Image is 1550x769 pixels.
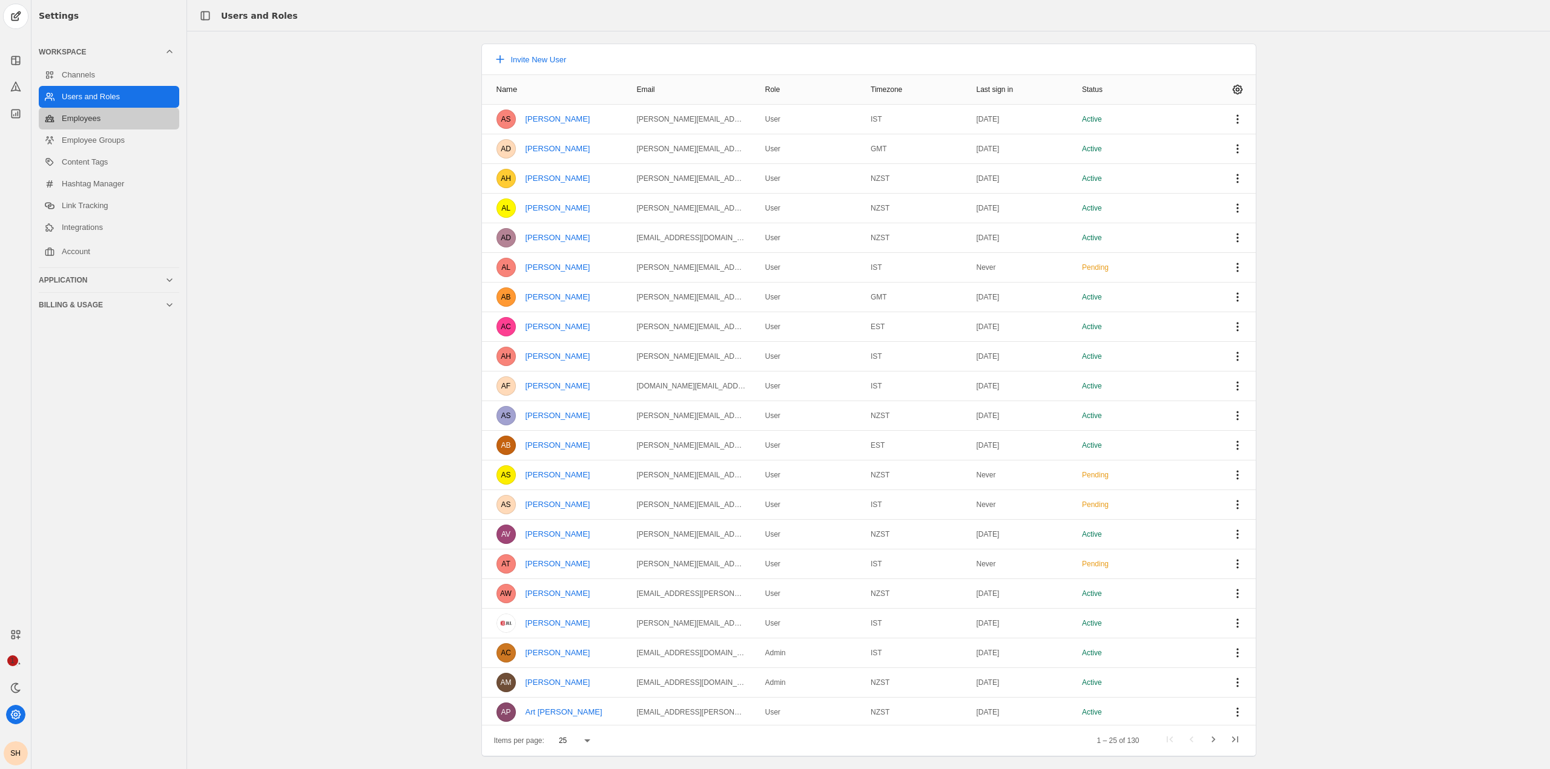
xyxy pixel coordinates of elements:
[526,352,590,361] a: Amy Hoogveld
[765,114,780,124] div: User
[977,85,1014,94] div: Last sign in
[765,233,780,243] div: User
[1227,405,1248,427] app-icon-button: User Menu
[765,648,786,658] div: Admin
[1082,263,1109,272] div: Pending
[496,525,516,544] div: AV
[871,589,889,598] div: NZST
[1227,108,1248,130] app-icon-button: User Menu
[871,529,889,539] div: NZST
[977,174,1000,183] div: [DATE]
[1082,292,1102,302] div: Active
[1227,523,1248,545] app-icon-button: User Menu
[1227,642,1248,664] app-icon-button: User Menu
[977,381,1000,391] div: [DATE]
[765,500,780,509] div: User
[39,64,179,86] a: Channels
[637,707,746,717] div: art.patnaude@jll.com
[1082,500,1109,509] div: Pending
[39,42,179,62] mat-expansion-panel-header: Workspace
[39,275,165,285] div: Application
[1227,434,1248,456] app-icon-button: User Menu
[496,347,516,366] div: AH
[637,85,655,94] div: Email
[765,678,786,687] div: Admin
[871,707,889,717] div: NZST
[1082,203,1102,213] div: Active
[496,702,516,722] div: AP
[39,129,179,151] a: Employee Groups
[496,85,529,94] div: Name
[4,741,28,765] button: SH
[977,470,996,480] div: Never
[977,559,996,569] div: Never
[637,263,746,272] div: amanda.lariviere@jll.com
[496,406,516,425] div: AS
[1082,529,1102,539] div: Active
[977,352,1000,361] div: [DATE]
[871,263,882,272] div: IST
[39,195,179,217] a: Link Tracking
[496,287,516,307] div: AB
[637,618,746,628] div: antti.rajakangas@jll.com
[1224,730,1246,751] button: Last page
[526,263,590,272] a: Amanda LaRiviere
[637,85,666,94] div: Email
[496,643,516,663] div: AC
[637,322,746,332] div: Amanda.Cleland@jll.com
[871,381,882,391] div: IST
[871,411,889,420] div: NZST
[496,554,516,574] div: at
[1202,730,1224,751] button: Next page
[526,707,602,717] a: Art Patnaude
[765,618,780,628] div: User
[871,174,889,183] div: NZST
[526,678,590,687] a: Anushka Mahajan
[7,655,18,666] span: 1
[637,500,746,509] div: anita.subramanian@jll.com
[526,114,590,124] a: Adnan Shaikh
[1227,672,1248,693] app-icon-button: User Menu
[637,144,746,154] div: alex.dumitrescu@jll.com
[977,529,1000,539] div: [DATE]
[1227,286,1248,308] app-icon-button: User Menu
[526,440,590,450] a: Andrea Boivin
[977,678,1000,687] div: [DATE]
[1082,85,1113,94] div: Status
[496,110,516,129] div: AS
[637,411,746,420] div: anchal.sharma@jll.com
[977,440,1000,450] div: [DATE]
[1082,174,1102,183] div: Active
[871,559,882,569] div: IST
[765,174,780,183] div: User
[39,108,179,129] a: Employees
[39,151,179,173] a: Content Tags
[977,648,1000,658] div: [DATE]
[637,233,746,243] div: alyssa.dwek@jll.com
[1227,553,1248,575] app-icon-button: User Menu
[1227,494,1248,515] app-icon-button: User Menu
[637,678,746,687] div: anushka.mahajan@jll.com
[871,678,889,687] div: NZST
[977,707,1000,717] div: [DATE]
[765,529,780,539] div: User
[977,322,1000,332] div: [DATE]
[494,735,544,747] div: Items per page:
[637,589,746,598] div: ansonmh.wong@jll.com
[1082,440,1102,450] div: Active
[637,114,746,124] div: adnan.shaikh@jll.com
[1082,114,1102,124] div: Active
[1082,381,1102,391] div: Active
[871,85,902,94] div: Timezone
[221,10,298,22] div: Users and Roles
[496,258,516,277] div: AL
[39,241,179,263] a: Account
[496,85,518,94] div: Name
[1227,227,1248,249] app-icon-button: User Menu
[871,203,889,213] div: NZST
[871,500,882,509] div: IST
[871,648,882,658] div: IST
[496,376,516,396] div: AF
[1082,322,1102,332] div: Active
[39,47,165,57] div: Workspace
